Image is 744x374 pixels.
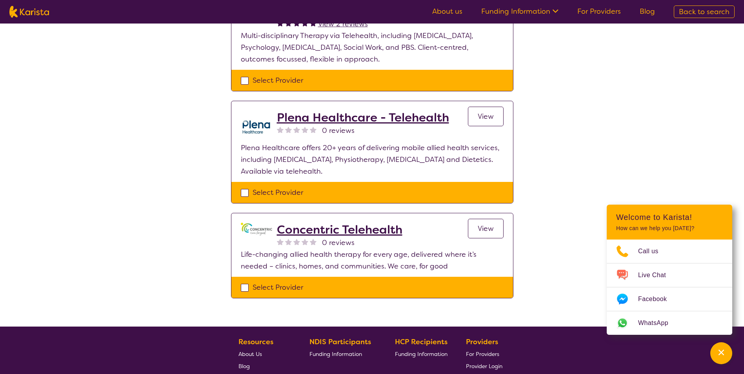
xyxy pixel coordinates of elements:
span: For Providers [466,350,499,358]
img: nonereviewstar [277,126,284,133]
a: About us [432,7,462,16]
img: nonereviewstar [285,126,292,133]
b: HCP Recipients [395,337,447,347]
span: View [478,224,494,233]
span: View 2 reviews [318,19,368,29]
span: Funding Information [395,350,447,358]
img: nonereviewstar [293,238,300,245]
a: Back to search [674,5,735,18]
p: Plena Healthcare offers 20+ years of delivering mobile allied health services, including [MEDICAL... [241,142,504,177]
a: Concentric Telehealth [277,223,402,237]
span: Live Chat [638,269,675,281]
span: Call us [638,245,668,257]
a: About Us [238,348,291,360]
p: Multi-disciplinary Therapy via Telehealth, including [MEDICAL_DATA], Psychology, [MEDICAL_DATA], ... [241,30,504,65]
b: NDIS Participants [309,337,371,347]
a: Web link opens in a new tab. [607,311,732,335]
img: nonereviewstar [310,238,317,245]
img: qwv9egg5taowukv2xnze.png [241,111,272,142]
span: View [478,112,494,121]
button: Channel Menu [710,342,732,364]
a: View 2 reviews [318,18,368,30]
a: Blog [238,360,291,372]
span: Provider Login [466,363,502,370]
img: nonereviewstar [302,238,308,245]
a: Provider Login [466,360,502,372]
img: nonereviewstar [302,126,308,133]
img: nonereviewstar [285,238,292,245]
a: Plena Healthcare - Telehealth [277,111,449,125]
p: Life-changing allied health therapy for every age, delivered where it’s needed – clinics, homes, ... [241,249,504,272]
a: Funding Information [395,348,447,360]
img: Karista logo [9,6,49,18]
a: View [468,219,504,238]
a: For Providers [577,7,621,16]
span: Funding Information [309,350,362,358]
b: Resources [238,337,273,347]
span: Facebook [638,293,676,305]
b: Providers [466,337,498,347]
img: nonereviewstar [277,238,284,245]
div: Channel Menu [607,205,732,335]
a: For Providers [466,348,502,360]
a: Funding Information [481,7,558,16]
span: 0 reviews [322,125,355,136]
a: Blog [640,7,655,16]
span: About Us [238,350,262,358]
img: nonereviewstar [310,126,317,133]
img: nonereviewstar [293,126,300,133]
img: gbybpnyn6u9ix5kguem6.png [241,223,272,236]
span: Back to search [679,7,729,16]
span: WhatsApp [638,317,678,329]
h2: Welcome to Karista! [616,212,723,222]
span: Blog [238,363,250,370]
ul: Choose channel [607,240,732,335]
span: 0 reviews [322,237,355,249]
a: Funding Information [309,348,377,360]
a: View [468,107,504,126]
p: How can we help you [DATE]? [616,225,723,232]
